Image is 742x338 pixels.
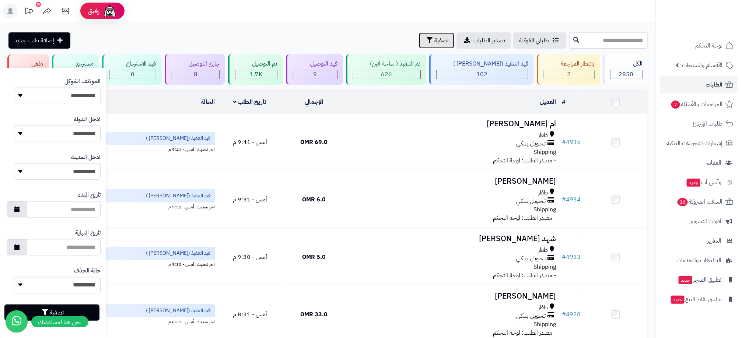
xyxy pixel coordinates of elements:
[660,134,738,152] a: إشعارات التحويلات البنكية
[163,54,227,85] a: جاري التوصيل 8
[660,154,738,172] a: العملاء
[533,205,556,214] span: Shipping
[381,70,392,79] span: 626
[562,253,566,261] span: #
[20,4,38,20] a: تحديثات المنصة
[146,250,211,257] span: قيد التنفيذ ([PERSON_NAME] )
[677,198,688,206] span: 16
[353,70,420,79] div: 626
[293,70,337,79] div: 9
[477,70,488,79] span: 102
[235,70,277,79] div: 1704
[707,158,721,168] span: العملاء
[677,197,722,207] span: السلات المتروكة
[678,275,721,285] span: تطبيق المتجر
[670,294,721,304] span: تطبيق نقاط البيع
[689,216,721,226] span: أدوات التسويق
[233,310,267,319] span: أمس - 8:31 م
[300,138,328,147] span: 69.0 OMR
[456,32,511,49] a: تصدير الطلبات
[74,267,101,275] label: حالة الحذف
[544,60,595,68] div: بانتظار المراجعة
[436,60,529,68] div: قيد التنفيذ ([PERSON_NAME] )
[660,212,738,230] a: أدوات التسويق
[344,54,428,85] a: تم التنفيذ ( ساحة اتين) 626
[602,54,650,85] a: الكل2850
[610,60,643,68] div: الكل
[6,54,50,85] a: ملغي 395
[78,191,101,199] label: تاريخ البدء
[235,60,277,68] div: تم التوصيل
[660,271,738,289] a: تطبيق المتجرجديد
[353,60,421,68] div: تم التنفيذ ( ساحة اتين)
[533,148,556,156] span: Shipping
[513,32,566,49] a: طلباتي المُوكلة
[562,195,581,204] a: #4934
[562,310,581,319] a: #4928
[101,54,163,85] a: قيد الاسترجاع 0
[302,253,326,261] span: 5.0 OMR
[59,60,94,68] div: مسترجع
[11,145,215,153] div: اخر تحديث: أمس - 9:41 م
[349,292,556,300] h3: [PERSON_NAME]
[349,120,556,128] h3: ام [PERSON_NAME]
[562,138,566,147] span: #
[109,60,156,68] div: قيد الاسترجاع
[671,100,680,109] span: 7
[538,246,548,254] span: ظفار
[671,296,685,304] span: جديد
[692,6,735,21] img: logo-2.png
[533,320,556,329] span: Shipping
[36,2,41,7] div: 10
[538,131,548,140] span: ظفار
[293,60,338,68] div: قيد التوصيل
[233,98,267,106] a: تاريخ الطلب
[284,54,345,85] a: قيد التوصيل 9
[660,291,738,308] a: تطبيق نقاط البيعجديد
[437,70,528,79] div: 102
[302,195,326,204] span: 6.0 OMR
[660,251,738,269] a: التطبيقات والخدمات
[434,36,448,45] span: تصفية
[676,255,721,265] span: التطبيقات والخدمات
[538,189,548,197] span: ظفار
[533,263,556,271] span: Shipping
[660,95,738,113] a: المراجعات والأسئلة7
[146,192,211,200] span: قيد التنفيذ ([PERSON_NAME] )
[419,32,454,49] button: تصفية
[11,317,215,325] div: اخر تحديث: أمس - 8:31 م
[50,54,101,85] a: مسترجع 4
[349,177,556,186] h3: [PERSON_NAME]
[146,135,211,142] span: قيد التنفيذ ([PERSON_NAME] )
[660,193,738,211] a: السلات المتروكة16
[686,177,721,187] span: وآتس آب
[567,70,571,79] span: 2
[172,60,220,68] div: جاري التوصيل
[201,98,215,106] a: الحالة
[540,98,556,106] a: العميل
[313,70,317,79] span: 9
[300,310,328,319] span: 33.0 OMR
[562,98,566,106] a: #
[11,260,215,268] div: اخر تحديث: أمس - 9:30 م
[64,77,101,86] label: الموظف المُوكل
[194,70,197,79] span: 8
[346,171,559,228] td: - مصدر الطلب: لوحة التحكم
[562,310,566,319] span: #
[535,54,602,85] a: بانتظار المراجعة 2
[619,70,634,79] span: 2850
[544,70,594,79] div: 2
[346,229,559,286] td: - مصدر الطلب: لوحة التحكم
[679,276,692,284] span: جديد
[695,41,722,51] span: لوحة التحكم
[233,138,267,147] span: أمس - 9:41 م
[227,54,284,85] a: تم التوصيل 1.7K
[172,70,220,79] div: 8
[74,115,101,124] label: ادخل الدولة
[660,76,738,94] a: الطلبات
[562,253,581,261] a: #4933
[233,253,267,261] span: أمس - 9:30 م
[250,70,262,79] span: 1.7K
[660,115,738,133] a: طلبات الإرجاع
[305,98,323,106] a: الإجمالي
